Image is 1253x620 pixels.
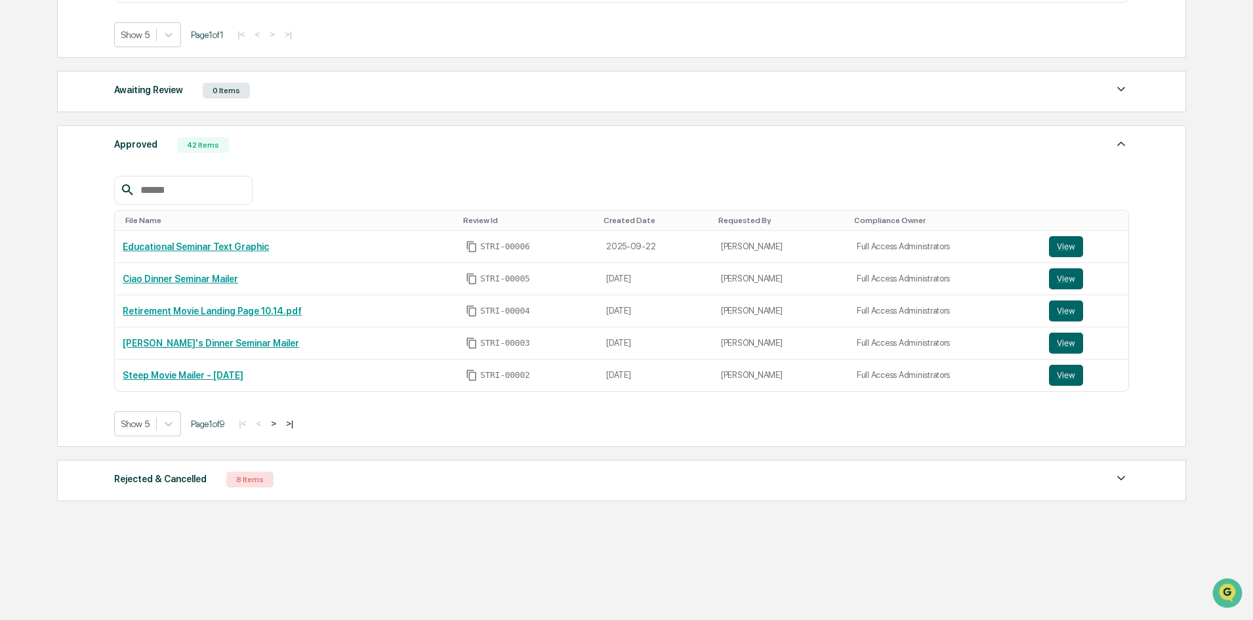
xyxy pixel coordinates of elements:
[713,263,849,295] td: [PERSON_NAME]
[13,28,239,49] p: How can we help?
[282,418,297,429] button: >|
[1049,236,1121,257] a: View
[466,273,478,285] span: Copy Id
[45,114,166,124] div: We're available if you need us!
[718,216,844,225] div: Toggle SortBy
[114,136,157,153] div: Approved
[466,305,478,317] span: Copy Id
[1049,333,1121,354] a: View
[26,190,83,203] span: Data Lookup
[123,274,238,284] a: Ciao Dinner Seminar Mailer
[1049,300,1121,321] a: View
[854,216,1036,225] div: Toggle SortBy
[45,100,215,114] div: Start new chat
[598,295,713,327] td: [DATE]
[1049,365,1083,386] button: View
[849,360,1041,391] td: Full Access Administrators
[1052,216,1124,225] div: Toggle SortBy
[177,137,229,153] div: 42 Items
[1049,365,1121,386] a: View
[463,216,593,225] div: Toggle SortBy
[1113,81,1129,97] img: caret
[267,418,280,429] button: >
[8,160,90,184] a: 🖐️Preclearance
[114,470,207,487] div: Rejected & Cancelled
[251,29,264,40] button: <
[713,327,849,360] td: [PERSON_NAME]
[114,81,183,98] div: Awaiting Review
[1113,470,1129,486] img: caret
[266,29,279,40] button: >
[1113,136,1129,152] img: caret
[226,472,274,487] div: 8 Items
[1049,268,1083,289] button: View
[13,167,24,177] div: 🖐️
[466,337,478,349] span: Copy Id
[8,185,88,209] a: 🔎Data Lookup
[131,222,159,232] span: Pylon
[713,360,849,391] td: [PERSON_NAME]
[1049,333,1083,354] button: View
[1211,577,1246,612] iframe: Open customer support
[203,83,250,98] div: 0 Items
[123,241,269,252] a: Educational Seminar Text Graphic
[1049,268,1121,289] a: View
[849,295,1041,327] td: Full Access Administrators
[849,263,1041,295] td: Full Access Administrators
[1049,236,1083,257] button: View
[604,216,708,225] div: Toggle SortBy
[123,370,243,381] a: Steep Movie Mailer - [DATE]
[234,29,249,40] button: |<
[466,369,478,381] span: Copy Id
[713,295,849,327] td: [PERSON_NAME]
[849,231,1041,263] td: Full Access Administrators
[480,241,530,252] span: STRI-00006
[125,216,453,225] div: Toggle SortBy
[95,167,106,177] div: 🗄️
[598,360,713,391] td: [DATE]
[598,327,713,360] td: [DATE]
[191,30,224,40] span: Page 1 of 1
[480,370,530,381] span: STRI-00002
[480,306,530,316] span: STRI-00004
[13,192,24,202] div: 🔎
[90,160,168,184] a: 🗄️Attestations
[223,104,239,120] button: Start new chat
[1049,300,1083,321] button: View
[480,274,530,284] span: STRI-00005
[849,327,1041,360] td: Full Access Administrators
[235,418,250,429] button: |<
[191,419,225,429] span: Page 1 of 9
[92,222,159,232] a: Powered byPylon
[281,29,296,40] button: >|
[13,100,37,124] img: 1746055101610-c473b297-6a78-478c-a979-82029cc54cd1
[26,165,85,178] span: Preclearance
[466,241,478,253] span: Copy Id
[123,338,299,348] a: [PERSON_NAME]'s Dinner Seminar Mailer
[598,263,713,295] td: [DATE]
[252,418,265,429] button: <
[598,231,713,263] td: 2025-09-22
[123,306,302,316] a: Retirement Movie Landing Page 10.14.pdf
[108,165,163,178] span: Attestations
[713,231,849,263] td: [PERSON_NAME]
[480,338,530,348] span: STRI-00003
